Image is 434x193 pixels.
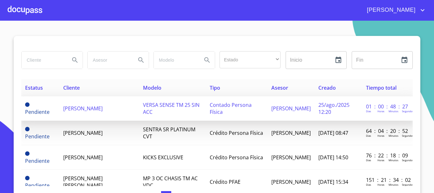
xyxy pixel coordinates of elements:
span: [DATE] 15:34 [318,178,348,185]
span: Pendiente [25,176,30,180]
p: Minutos [389,183,398,186]
input: search [88,52,131,69]
p: Horas [377,109,384,113]
span: Crédito PFAE [210,178,241,185]
span: Creado [318,84,336,91]
p: Dias [366,134,371,137]
p: Segundos [402,183,414,186]
span: [PERSON_NAME] [362,5,419,15]
span: Crédito Persona Física [210,154,263,161]
span: Tiempo total [366,84,397,91]
span: [DATE] 08:47 [318,129,348,136]
p: Dias [366,109,371,113]
span: [PERSON_NAME] [PERSON_NAME] [63,175,103,189]
span: Pendiente [25,182,50,189]
button: Search [200,52,215,68]
button: Search [133,52,149,68]
input: search [154,52,197,69]
p: 151 : 21 : 34 : 02 [366,176,409,183]
input: search [22,52,65,69]
span: Contado Persona Física [210,101,252,115]
span: [DATE] 14:50 [318,154,348,161]
p: Horas [377,134,384,137]
span: Cliente [63,84,80,91]
span: 25/ago./2025 12:20 [318,101,349,115]
p: Horas [377,158,384,162]
span: SENTRA SR PLATINUM CVT [143,126,195,140]
p: Segundos [402,158,414,162]
span: [PERSON_NAME] [63,105,103,112]
span: Pendiente [25,108,50,115]
span: Tipo [210,84,220,91]
button: account of current user [362,5,426,15]
button: Search [67,52,83,68]
p: Segundos [402,134,414,137]
span: [PERSON_NAME] [271,105,311,112]
span: Pendiente [25,157,50,164]
span: Pendiente [25,127,30,131]
p: 76 : 22 : 18 : 09 [366,152,409,159]
span: [PERSON_NAME] [271,154,311,161]
span: [PERSON_NAME] [271,129,311,136]
span: Asesor [271,84,288,91]
span: Crédito Persona Física [210,129,263,136]
span: VERSA SENSE TM 25 SIN ACC [143,101,200,115]
p: 01 : 00 : 48 : 27 [366,103,409,110]
p: Minutos [389,158,398,162]
p: 64 : 04 : 20 : 52 [366,128,409,134]
p: Segundos [402,109,414,113]
p: Horas [377,183,384,186]
span: KICKS EXCLUSIVE [143,154,183,161]
p: Dias [366,158,371,162]
span: Pendiente [25,151,30,156]
p: Minutos [389,109,398,113]
span: Pendiente [25,133,50,140]
p: Dias [366,183,371,186]
span: MP 3 OC CHASIS TM AC VDC [143,175,198,189]
span: Pendiente [25,102,30,107]
span: Modelo [143,84,161,91]
span: [PERSON_NAME] [63,154,103,161]
div: ​ [220,51,281,68]
span: [PERSON_NAME] [271,178,311,185]
p: Minutos [389,134,398,137]
span: [PERSON_NAME] [63,129,103,136]
span: Estatus [25,84,43,91]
